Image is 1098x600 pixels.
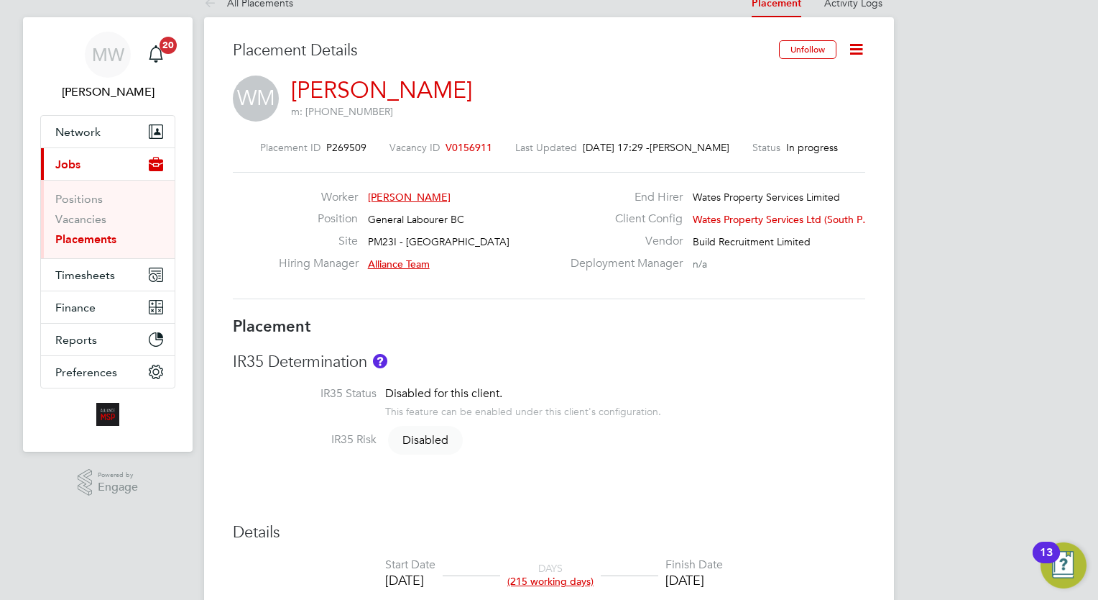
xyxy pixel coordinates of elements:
[562,256,683,271] label: Deployment Manager
[693,235,811,248] span: Build Recruitment Limited
[583,141,650,154] span: [DATE] 17:29 -
[500,562,601,588] div: DAYS
[98,481,138,494] span: Engage
[373,354,387,368] button: About IR35
[233,317,311,336] b: Placement
[562,190,683,205] label: End Hirer
[41,356,175,388] button: Preferences
[279,234,358,249] label: Site
[233,522,865,543] h3: Details
[142,32,170,78] a: 20
[160,37,177,54] span: 20
[291,76,472,104] a: [PERSON_NAME]
[279,190,358,205] label: Worker
[96,403,119,426] img: alliancemsp-logo-retina.png
[55,212,106,226] a: Vacancies
[233,352,865,373] h3: IR35 Determination
[515,141,577,154] label: Last Updated
[233,76,279,122] span: WM
[23,17,193,452] nav: Main navigation
[291,105,393,118] span: m: [PHONE_NUMBER]
[98,469,138,481] span: Powered by
[368,191,451,204] span: [PERSON_NAME]
[279,212,358,227] label: Position
[385,572,435,588] div: [DATE]
[55,192,103,206] a: Positions
[385,401,661,418] div: This feature can be enabled under this client's configuration.
[55,125,101,139] span: Network
[368,235,509,248] span: PM23I - [GEOGRAPHIC_DATA]
[55,365,117,379] span: Preferences
[1040,553,1053,571] div: 13
[665,572,723,588] div: [DATE]
[55,268,115,282] span: Timesheets
[41,259,175,291] button: Timesheets
[368,258,430,271] span: Alliance Team
[507,575,594,588] span: (215 working days)
[693,213,872,226] span: Wates Property Services Ltd (South P…
[385,386,502,401] span: Disabled for this client.
[41,116,175,147] button: Network
[41,291,175,323] button: Finance
[233,40,768,61] h3: Placement Details
[326,141,366,154] span: P269509
[78,469,139,496] a: Powered byEngage
[233,386,377,401] label: IR35 Status
[233,432,377,447] label: IR35 Risk
[279,256,358,271] label: Hiring Manager
[389,141,440,154] label: Vacancy ID
[55,232,116,246] a: Placements
[562,234,683,249] label: Vendor
[41,324,175,355] button: Reports
[55,333,97,347] span: Reports
[665,558,723,573] div: Finish Date
[92,45,124,64] span: MW
[41,148,175,180] button: Jobs
[40,32,175,101] a: MW[PERSON_NAME]
[446,141,492,154] span: V0156911
[40,403,175,426] a: Go to home page
[260,141,320,154] label: Placement ID
[40,83,175,101] span: Megan Westlotorn
[55,301,96,314] span: Finance
[693,191,840,204] span: Wates Property Services Limited
[385,558,435,573] div: Start Date
[1041,542,1087,588] button: Open Resource Center, 13 new notifications
[779,40,836,59] button: Unfollow
[786,141,838,154] span: In progress
[41,180,175,258] div: Jobs
[752,141,780,154] label: Status
[388,426,463,455] span: Disabled
[562,212,683,227] label: Client Config
[55,158,80,171] span: Jobs
[650,141,729,154] span: [PERSON_NAME]
[693,258,707,271] span: n/a
[368,213,464,226] span: General Labourer BC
